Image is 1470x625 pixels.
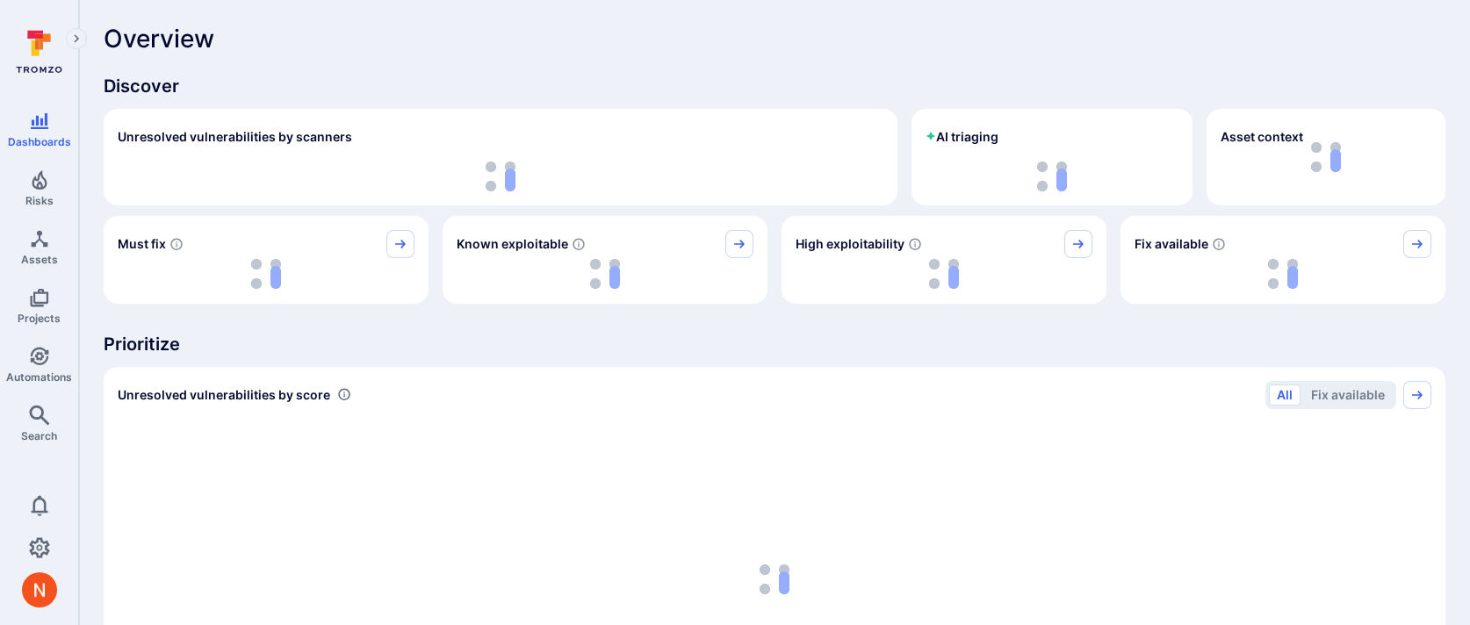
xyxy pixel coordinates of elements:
img: Loading... [590,259,620,289]
span: Asset context [1221,128,1303,146]
svg: Vulnerabilities with fix available [1212,237,1226,251]
span: Projects [18,312,61,325]
div: Fix available [1121,216,1445,304]
i: Expand navigation menu [70,32,83,47]
span: Overview [104,25,214,53]
span: Must fix [118,235,166,253]
svg: EPSS score ≥ 0.7 [908,237,922,251]
span: Unresolved vulnerabilities by score [118,386,330,404]
div: loading spinner [1135,258,1431,290]
span: Automations [6,370,72,384]
span: Known exploitable [457,235,568,253]
div: loading spinner [118,162,883,191]
span: Fix available [1135,235,1208,253]
img: ACg8ocIprwjrgDQnDsNSk9Ghn5p5-B8DpAKWoJ5Gi9syOE4K59tr4Q=s96-c [22,572,57,607]
h2: AI triaging [926,128,998,146]
img: Loading... [760,564,789,594]
span: Dashboards [8,135,71,148]
button: Fix available [1303,384,1393,406]
button: Expand navigation menu [66,28,87,49]
span: Search [21,429,57,442]
h2: Unresolved vulnerabilities by scanners [118,128,352,146]
img: Loading... [1268,259,1298,289]
div: High exploitability [782,216,1106,304]
svg: Risk score >=40 , missed SLA [169,237,184,251]
div: loading spinner [457,258,753,290]
img: Loading... [929,259,959,289]
svg: Confirmed exploitable by KEV [572,237,586,251]
div: Neeren Patki [22,572,57,607]
div: Number of vulnerabilities in status 'Open' 'Triaged' and 'In process' grouped by score [337,385,351,404]
img: Loading... [1037,162,1067,191]
span: Risks [25,194,54,207]
img: Loading... [486,162,515,191]
img: Loading... [251,259,281,289]
div: Must fix [104,216,429,304]
button: All [1269,384,1301,406]
div: Known exploitable [443,216,767,304]
div: loading spinner [796,258,1092,290]
span: Assets [21,253,58,266]
span: High exploitability [796,235,904,253]
span: Discover [104,74,1445,98]
div: loading spinner [118,258,414,290]
span: Prioritize [104,332,1445,356]
div: loading spinner [926,162,1178,191]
